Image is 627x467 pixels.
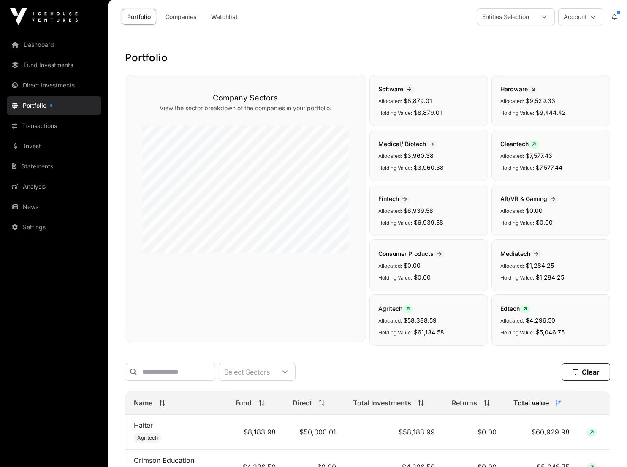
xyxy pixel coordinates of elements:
[134,456,194,464] a: Crimson Education
[160,9,202,25] a: Companies
[7,96,101,115] a: Portfolio
[378,110,412,116] span: Holding Value:
[404,97,432,104] span: $8,879.01
[206,9,243,25] a: Watchlist
[345,415,443,450] td: $58,183.99
[404,207,433,214] span: $6,939.58
[10,8,78,25] img: Icehouse Ventures Logo
[353,398,411,408] span: Total Investments
[378,220,412,226] span: Holding Value:
[7,117,101,135] a: Transactions
[500,153,524,159] span: Allocated:
[137,434,158,441] span: Agritech
[477,9,534,25] div: Entities Selection
[536,164,562,171] span: $7,577.44
[378,329,412,336] span: Holding Value:
[500,318,524,324] span: Allocated:
[505,415,578,450] td: $60,929.98
[414,164,444,171] span: $3,960.38
[500,195,559,202] span: AR/VR & Gaming
[452,398,477,408] span: Returns
[134,421,153,429] a: Halter
[500,329,534,336] span: Holding Value:
[526,317,555,324] span: $4,296.50
[443,415,505,450] td: $0.00
[500,140,539,147] span: Cleantech
[7,198,101,216] a: News
[526,262,554,269] span: $1,284.25
[513,398,549,408] span: Total value
[142,92,349,104] h3: Company Sectors
[378,165,412,171] span: Holding Value:
[500,208,524,214] span: Allocated:
[378,263,402,269] span: Allocated:
[526,207,543,214] span: $0.00
[7,218,101,236] a: Settings
[7,137,101,155] a: Invest
[500,110,534,116] span: Holding Value:
[378,98,402,104] span: Allocated:
[536,219,553,226] span: $0.00
[378,274,412,281] span: Holding Value:
[526,152,552,159] span: $7,577.43
[500,274,534,281] span: Holding Value:
[500,220,534,226] span: Holding Value:
[7,56,101,74] a: Fund Investments
[536,329,565,336] span: $5,046.75
[536,274,564,281] span: $1,284.25
[293,398,312,408] span: Direct
[7,35,101,54] a: Dashboard
[585,426,627,467] iframe: Chat Widget
[500,85,538,92] span: Hardware
[500,250,542,257] span: Mediatech
[558,8,603,25] button: Account
[404,317,437,324] span: $58,388.59
[500,165,534,171] span: Holding Value:
[562,363,610,381] button: Clear
[7,157,101,176] a: Statements
[7,76,101,95] a: Direct Investments
[500,305,530,312] span: Edtech
[134,398,152,408] span: Name
[378,140,437,147] span: Medical/ Biotech
[378,305,413,312] span: Agritech
[228,415,285,450] td: $8,183.98
[378,250,445,257] span: Consumer Products
[414,274,431,281] span: $0.00
[526,97,555,104] span: $9,529.33
[414,219,443,226] span: $6,939.58
[536,109,566,116] span: $9,444.42
[378,85,415,92] span: Software
[378,153,402,159] span: Allocated:
[122,9,156,25] a: Portfolio
[500,263,524,269] span: Allocated:
[7,177,101,196] a: Analysis
[378,318,402,324] span: Allocated:
[404,152,434,159] span: $3,960.38
[125,51,610,65] h1: Portfolio
[414,109,442,116] span: $8,879.01
[378,195,410,202] span: Fintech
[378,208,402,214] span: Allocated:
[284,415,345,450] td: $50,000.01
[500,98,524,104] span: Allocated:
[404,262,421,269] span: $0.00
[236,398,252,408] span: Fund
[414,329,444,336] span: $61,134.58
[142,104,349,112] p: View the sector breakdown of the companies in your portfolio.
[219,363,275,380] div: Select Sectors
